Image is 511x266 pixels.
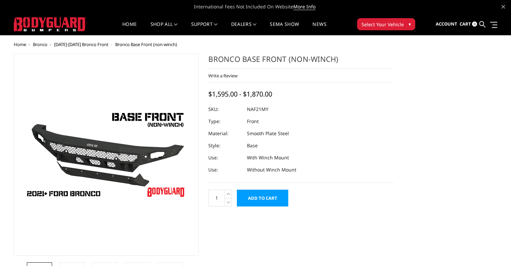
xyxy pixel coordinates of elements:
[247,115,259,127] dd: Front
[357,18,415,30] button: Select Your Vehicle
[208,54,394,69] h1: Bronco Base Front (non-winch)
[122,22,137,35] a: Home
[208,140,242,152] dt: Style:
[293,3,315,10] a: More Info
[22,108,190,202] img: Bronco Base Front (non-winch)
[151,22,178,35] a: shop all
[460,21,471,27] span: Cart
[208,89,272,99] span: $1,595.00 - $1,870.00
[247,164,296,176] dd: Without Winch Mount
[231,22,257,35] a: Dealers
[208,164,242,176] dt: Use:
[208,73,238,79] a: Write a Review
[237,190,288,206] input: Add to Cart
[54,41,109,47] a: [DATE]-[DATE] Bronco Front
[361,21,404,28] span: Select Your Vehicle
[270,22,299,35] a: SEMA Show
[247,140,258,152] dd: Base
[409,21,411,28] span: ▾
[33,41,47,47] a: Bronco
[247,103,268,115] dd: NAF21MY
[115,41,177,47] span: Bronco Base Front (non-winch)
[208,127,242,140] dt: Material:
[472,22,477,27] span: 0
[460,15,477,33] a: Cart 0
[14,17,86,31] img: BODYGUARD BUMPERS
[208,115,242,127] dt: Type:
[191,22,218,35] a: Support
[247,152,289,164] dd: With Winch Mount
[14,41,26,47] a: Home
[312,22,326,35] a: News
[247,127,289,140] dd: Smooth Plate Steel
[436,15,457,33] a: Account
[436,21,457,27] span: Account
[208,103,242,115] dt: SKU:
[208,152,242,164] dt: Use:
[14,54,199,256] a: Bronco Base Front (non-winch)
